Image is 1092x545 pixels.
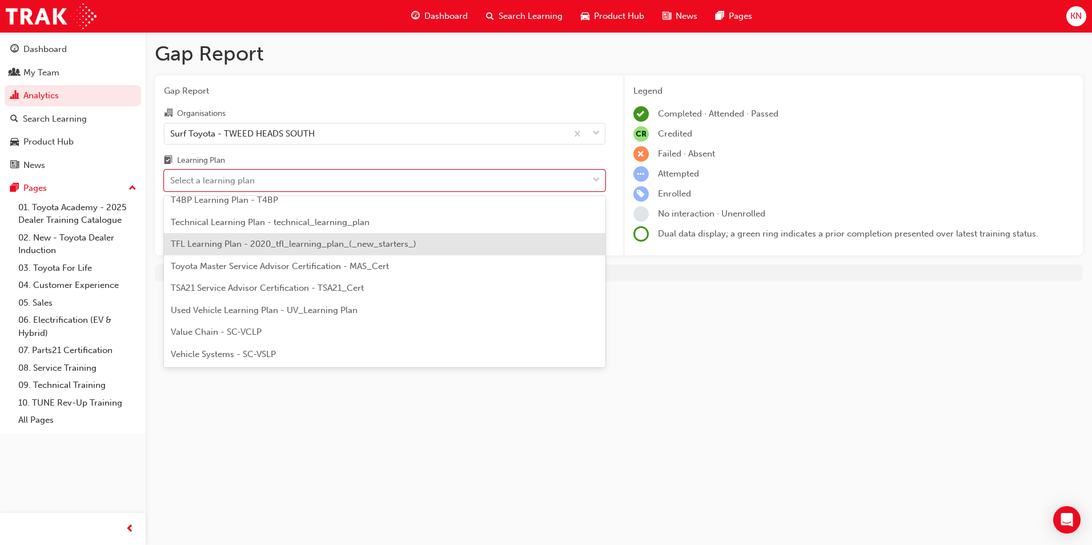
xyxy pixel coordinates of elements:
[653,5,706,28] a: news-iconNews
[5,178,141,199] button: Pages
[10,183,19,194] span: pages-icon
[402,5,477,28] a: guage-iconDashboard
[14,342,141,359] a: 07. Parts21 Certification
[171,239,416,249] span: TFL Learning Plan - 2020_tfl_learning_plan_(_new_starters_)
[658,129,692,139] span: Credited
[10,68,19,78] span: people-icon
[170,127,315,140] div: Surf Toyota - TWEED HEADS SOUTH
[411,9,420,23] span: guage-icon
[633,126,649,142] span: null-icon
[14,259,141,277] a: 03. Toyota For Life
[10,161,19,171] span: news-icon
[171,305,358,315] span: Used Vehicle Learning Plan - UV_Learning Plan
[633,85,1074,98] div: Legend
[23,159,45,172] div: News
[10,137,19,147] span: car-icon
[572,5,653,28] a: car-iconProduct Hub
[171,349,276,359] span: Vehicle Systems - SC-VSLP
[5,85,141,106] a: Analytics
[633,166,649,182] span: learningRecordVerb_ATTEMPT-icon
[5,155,141,176] a: News
[477,5,572,28] a: search-iconSearch Learning
[155,41,1083,66] h1: Gap Report
[6,3,97,29] img: Trak
[1053,506,1081,534] div: Open Intercom Messenger
[594,10,644,23] span: Product Hub
[592,173,600,188] span: down-icon
[5,39,141,60] a: Dashboard
[658,149,715,159] span: Failed · Absent
[23,43,67,56] div: Dashboard
[14,411,141,429] a: All Pages
[126,522,134,536] span: prev-icon
[171,217,370,227] span: Technical Learning Plan - technical_learning_plan
[171,327,262,337] span: Value Chain - SC-VCLP
[164,109,172,119] span: organisation-icon
[171,195,278,205] span: T4BP Learning Plan - T4BP
[633,206,649,222] span: learningRecordVerb_NONE-icon
[23,135,74,149] div: Product Hub
[164,156,172,166] span: learningplan-icon
[5,109,141,130] a: Search Learning
[658,189,691,199] span: Enrolled
[658,109,778,119] span: Completed · Attended · Passed
[23,182,47,195] div: Pages
[729,10,752,23] span: Pages
[14,294,141,312] a: 05. Sales
[5,37,141,178] button: DashboardMy TeamAnalyticsSearch LearningProduct HubNews
[676,10,697,23] span: News
[23,66,59,79] div: My Team
[177,108,226,119] div: Organisations
[581,9,589,23] span: car-icon
[633,106,649,122] span: learningRecordVerb_COMPLETE-icon
[5,62,141,83] a: My Team
[23,113,87,126] div: Search Learning
[14,311,141,342] a: 06. Electrification (EV & Hybrid)
[14,229,141,259] a: 02. New - Toyota Dealer Induction
[592,126,600,141] span: down-icon
[663,9,671,23] span: news-icon
[171,283,364,293] span: TSA21 Service Advisor Certification - TSA21_Cert
[658,169,699,179] span: Attempted
[1066,6,1086,26] button: KN
[171,261,389,271] span: Toyota Master Service Advisor Certification - MAS_Cert
[14,199,141,229] a: 01. Toyota Academy - 2025 Dealer Training Catalogue
[177,155,225,166] div: Learning Plan
[14,394,141,412] a: 10. TUNE Rev-Up Training
[658,209,765,219] span: No interaction · Unenrolled
[716,9,724,23] span: pages-icon
[706,5,761,28] a: pages-iconPages
[14,376,141,394] a: 09. Technical Training
[633,186,649,202] span: learningRecordVerb_ENROLL-icon
[10,45,19,55] span: guage-icon
[129,181,136,196] span: up-icon
[658,229,1038,239] span: Dual data display; a green ring indicates a prior completion presented over latest training status.
[499,10,563,23] span: Search Learning
[633,146,649,162] span: learningRecordVerb_FAIL-icon
[10,91,19,101] span: chart-icon
[170,174,255,187] div: Select a learning plan
[10,114,18,125] span: search-icon
[14,276,141,294] a: 04. Customer Experience
[486,9,494,23] span: search-icon
[424,10,468,23] span: Dashboard
[164,85,605,98] span: Gap Report
[5,131,141,153] a: Product Hub
[14,359,141,377] a: 08. Service Training
[1070,10,1082,23] span: KN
